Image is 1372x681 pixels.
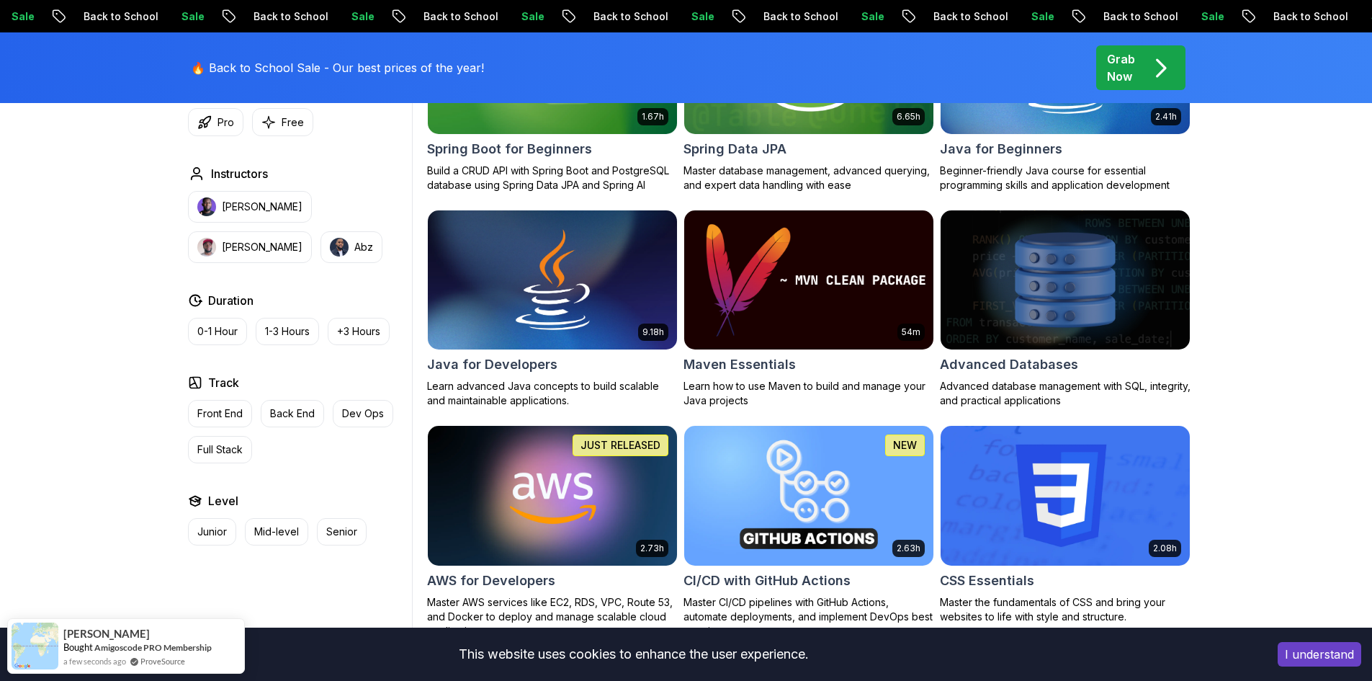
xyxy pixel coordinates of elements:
[222,200,302,214] p: [PERSON_NAME]
[683,355,796,375] h2: Maven Essentials
[340,9,386,24] p: Sale
[1092,9,1190,24] p: Back to School
[428,210,677,350] img: Java for Developers card
[941,210,1190,350] img: Advanced Databases card
[940,210,1191,409] a: Advanced Databases cardAdvanced DatabasesAdvanced database management with SQL, integrity, and pr...
[1278,642,1361,667] button: Accept cookies
[683,571,851,591] h2: CI/CD with GitHub Actions
[188,400,252,427] button: Front End
[354,240,373,254] p: Abz
[211,165,268,182] h2: Instructors
[63,641,93,653] span: Bought
[683,139,786,159] h2: Spring Data JPA
[1020,9,1066,24] p: Sale
[940,379,1191,408] p: Advanced database management with SQL, integrity, and practical applications
[680,9,726,24] p: Sale
[188,191,312,223] button: instructor img[PERSON_NAME]
[893,438,917,453] p: NEW
[197,238,216,257] img: instructor img
[941,426,1190,566] img: CSS Essentials card
[270,406,315,421] p: Back End
[684,426,933,566] img: CI/CD with GitHub Actions card
[242,9,340,24] p: Back to School
[170,9,216,24] p: Sale
[333,400,393,427] button: Dev Ops
[683,425,934,638] a: CI/CD with GitHub Actions card2.63hNEWCI/CD with GitHub ActionsMaster CI/CD pipelines with GitHub...
[427,571,555,591] h2: AWS for Developers
[330,238,349,257] img: instructor img
[940,425,1191,624] a: CSS Essentials card2.08hCSS EssentialsMaster the fundamentals of CSS and bring your websites to l...
[63,655,126,667] span: a few seconds ago
[510,9,556,24] p: Sale
[320,231,382,263] button: instructor imgAbz
[922,9,1020,24] p: Back to School
[940,571,1034,591] h2: CSS Essentials
[188,108,243,136] button: Pro
[428,426,677,566] img: AWS for Developers card
[63,628,150,640] span: [PERSON_NAME]
[197,525,227,539] p: Junior
[427,139,592,159] h2: Spring Boot for Beginners
[197,324,238,339] p: 0-1 Hour
[427,210,678,409] a: Java for Developers card9.18hJava for DevelopersLearn advanced Java concepts to build scalable an...
[752,9,850,24] p: Back to School
[1262,9,1360,24] p: Back to School
[1153,543,1177,554] p: 2.08h
[11,638,1256,670] div: This website uses cookies to enhance the user experience.
[897,111,920,123] p: 6.65h
[902,326,920,338] p: 54m
[940,164,1191,192] p: Beginner-friendly Java course for essential programming skills and application development
[188,231,312,263] button: instructor img[PERSON_NAME]
[72,9,170,24] p: Back to School
[683,164,934,192] p: Master database management, advanced querying, and expert data handling with ease
[256,318,319,345] button: 1-3 Hours
[1107,50,1135,85] p: Grab Now
[683,595,934,638] p: Master CI/CD pipelines with GitHub Actions, automate deployments, and implement DevOps best pract...
[580,438,660,453] p: JUST RELEASED
[140,655,185,667] a: ProveSource
[188,436,252,463] button: Full Stack
[188,518,236,546] button: Junior
[197,442,243,457] p: Full Stack
[427,164,678,192] p: Build a CRUD API with Spring Boot and PostgreSQL database using Spring Data JPA and Spring AI
[1155,111,1177,123] p: 2.41h
[897,543,920,554] p: 2.63h
[427,425,678,638] a: AWS for Developers card2.73hJUST RELEASEDAWS for DevelopersMaster AWS services like EC2, RDS, VPC...
[191,59,484,76] p: 🔥 Back to School Sale - Our best prices of the year!
[640,543,664,554] p: 2.73h
[252,108,313,136] button: Free
[940,139,1062,159] h2: Java for Beginners
[245,518,308,546] button: Mid-level
[582,9,680,24] p: Back to School
[222,240,302,254] p: [PERSON_NAME]
[188,318,247,345] button: 0-1 Hour
[427,379,678,408] p: Learn advanced Java concepts to build scalable and maintainable applications.
[1190,9,1236,24] p: Sale
[940,595,1191,624] p: Master the fundamentals of CSS and bring your websites to life with style and structure.
[197,406,243,421] p: Front End
[850,9,896,24] p: Sale
[328,318,390,345] button: +3 Hours
[208,292,254,309] h2: Duration
[197,197,216,216] img: instructor img
[208,374,239,391] h2: Track
[683,379,934,408] p: Learn how to use Maven to build and manage your Java projects
[261,400,324,427] button: Back End
[326,525,357,539] p: Senior
[254,525,299,539] p: Mid-level
[642,111,664,123] p: 1.67h
[282,115,304,130] p: Free
[427,595,678,638] p: Master AWS services like EC2, RDS, VPC, Route 53, and Docker to deploy and manage scalable cloud ...
[412,9,510,24] p: Back to School
[342,406,384,421] p: Dev Ops
[337,324,380,339] p: +3 Hours
[94,642,212,653] a: Amigoscode PRO Membership
[218,115,234,130] p: Pro
[678,207,939,353] img: Maven Essentials card
[317,518,367,546] button: Senior
[265,324,310,339] p: 1-3 Hours
[208,492,238,509] h2: Level
[427,355,557,375] h2: Java for Developers
[683,210,934,409] a: Maven Essentials card54mMaven EssentialsLearn how to use Maven to build and manage your Java proj...
[940,355,1078,375] h2: Advanced Databases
